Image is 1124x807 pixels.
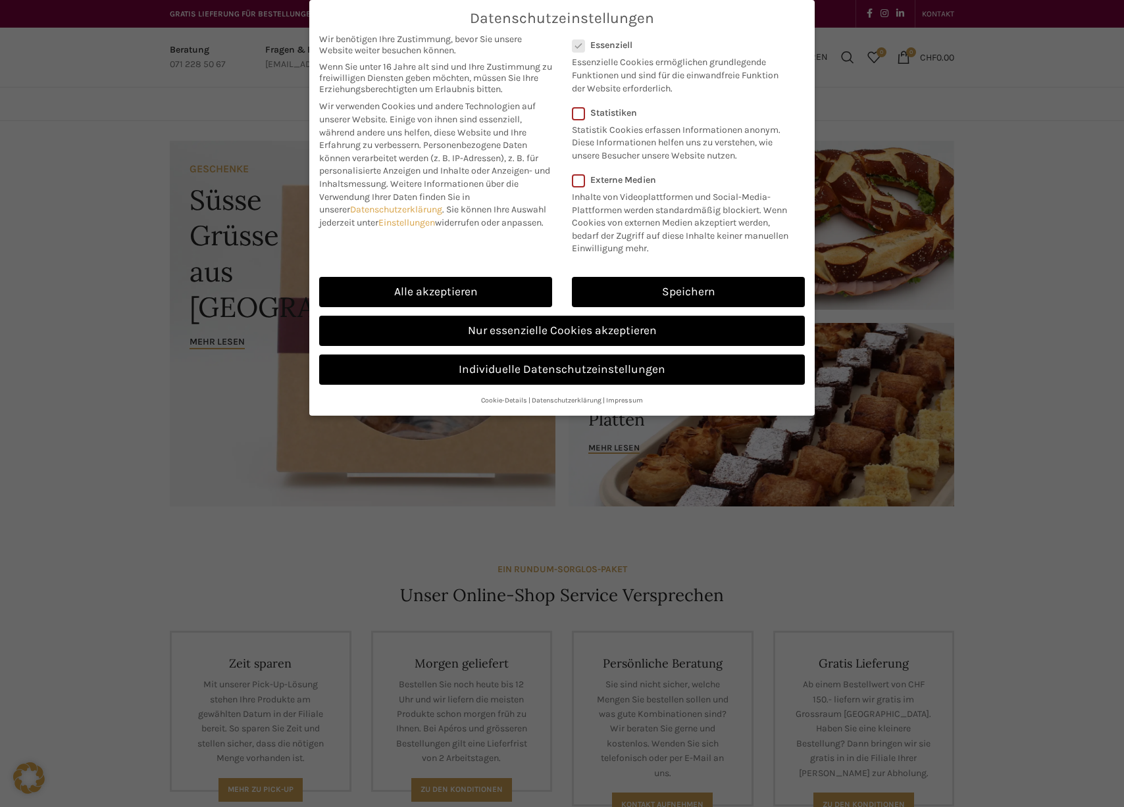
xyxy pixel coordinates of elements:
[481,396,527,404] a: Cookie-Details
[532,396,601,404] a: Datenschutzerklärung
[572,174,796,185] label: Externe Medien
[319,316,805,346] a: Nur essenzielle Cookies akzeptieren
[470,10,654,27] span: Datenschutzeinstellungen
[572,51,788,95] p: Essenzielle Cookies ermöglichen grundlegende Funktionen und sind für die einwandfreie Funktion de...
[350,204,442,215] a: Datenschutzerklärung
[572,118,788,162] p: Statistik Cookies erfassen Informationen anonym. Diese Informationen helfen uns zu verstehen, wie...
[319,101,536,151] span: Wir verwenden Cookies und andere Technologien auf unserer Website. Einige von ihnen sind essenzie...
[319,139,550,189] span: Personenbezogene Daten können verarbeitet werden (z. B. IP-Adressen), z. B. für personalisierte A...
[319,34,552,56] span: Wir benötigen Ihre Zustimmung, bevor Sie unsere Website weiter besuchen können.
[378,217,435,228] a: Einstellungen
[319,355,805,385] a: Individuelle Datenschutzeinstellungen
[572,39,788,51] label: Essenziell
[319,61,552,95] span: Wenn Sie unter 16 Jahre alt sind und Ihre Zustimmung zu freiwilligen Diensten geben möchten, müss...
[606,396,643,404] a: Impressum
[572,185,796,255] p: Inhalte von Videoplattformen und Social-Media-Plattformen werden standardmäßig blockiert. Wenn Co...
[319,178,519,215] span: Weitere Informationen über die Verwendung Ihrer Daten finden Sie in unserer .
[319,277,552,307] a: Alle akzeptieren
[572,107,788,118] label: Statistiken
[319,204,546,228] span: Sie können Ihre Auswahl jederzeit unter widerrufen oder anpassen.
[572,277,805,307] a: Speichern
